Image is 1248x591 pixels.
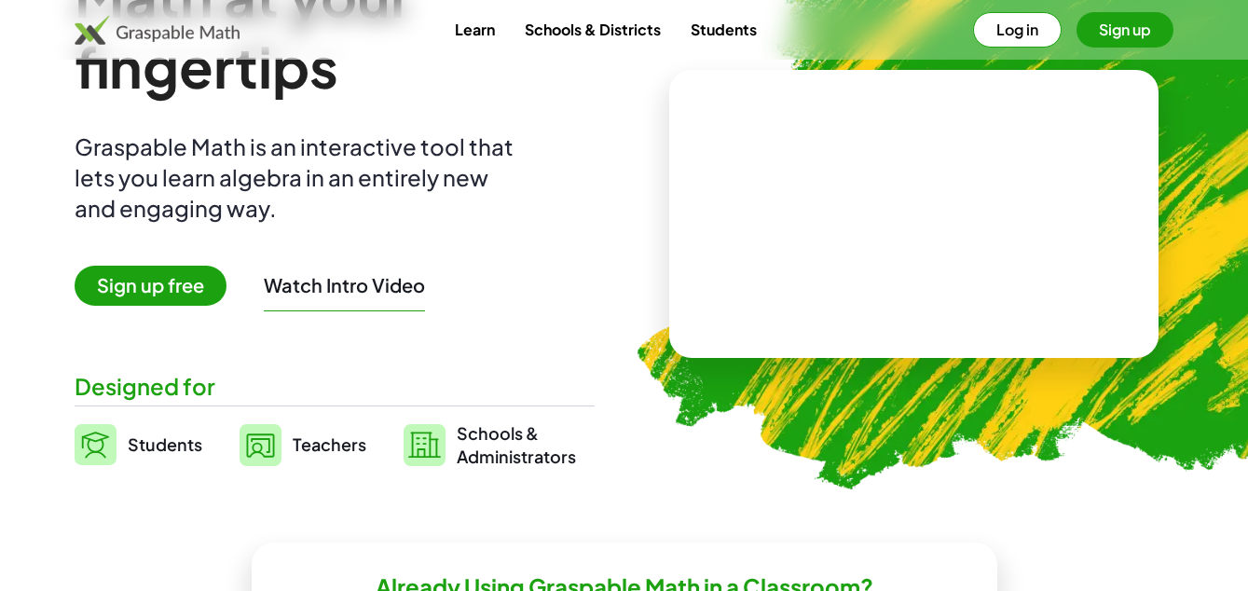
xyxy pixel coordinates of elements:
[240,424,281,466] img: svg%3e
[75,131,522,224] div: Graspable Math is an interactive tool that lets you learn algebra in an entirely new and engaging...
[1077,12,1173,48] button: Sign up
[293,433,366,455] span: Teachers
[75,421,202,468] a: Students
[404,424,446,466] img: svg%3e
[264,273,425,297] button: Watch Intro Video
[75,424,117,465] img: svg%3e
[440,12,510,47] a: Learn
[75,266,226,306] span: Sign up free
[404,421,576,468] a: Schools &Administrators
[240,421,366,468] a: Teachers
[75,371,595,402] div: Designed for
[774,144,1053,283] video: What is this? This is dynamic math notation. Dynamic math notation plays a central role in how Gr...
[457,421,576,468] span: Schools & Administrators
[128,433,202,455] span: Students
[676,12,772,47] a: Students
[973,12,1062,48] button: Log in
[510,12,676,47] a: Schools & Districts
